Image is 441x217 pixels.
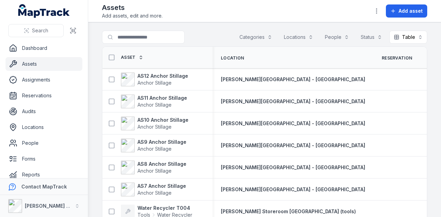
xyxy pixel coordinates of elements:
[221,55,244,61] span: Location
[6,89,82,102] a: Reservations
[137,146,172,152] span: Anchor Stillage
[8,24,64,37] button: Search
[137,102,172,108] span: Anchor Stillage
[21,184,67,189] strong: Contact MapTrack
[137,124,172,130] span: Anchor Stillage
[6,136,82,150] a: People
[221,208,356,214] span: [PERSON_NAME] Storeroom [GEOGRAPHIC_DATA] (tools)
[6,105,82,118] a: Audits
[121,73,188,86] a: AS12 Anchor StillageAnchor Stillage
[121,95,187,108] a: AS11 Anchor StillageAnchor Stillage
[6,168,82,182] a: Reports
[389,31,427,44] button: Table
[137,139,186,145] strong: AS9 Anchor Stillage
[121,183,186,196] a: AS7 Anchor StillageAnchor Stillage
[221,164,365,170] span: [PERSON_NAME][GEOGRAPHIC_DATA] - [GEOGRAPHIC_DATA]
[221,186,365,192] span: [PERSON_NAME][GEOGRAPHIC_DATA] - [GEOGRAPHIC_DATA]
[6,73,82,87] a: Assignments
[137,183,186,189] strong: AS7 Anchor Stillage
[221,142,365,149] a: [PERSON_NAME][GEOGRAPHIC_DATA] - [GEOGRAPHIC_DATA]
[121,55,136,60] span: Asset
[102,12,163,19] span: Add assets, edit and more.
[221,142,365,148] span: [PERSON_NAME][GEOGRAPHIC_DATA] - [GEOGRAPHIC_DATA]
[221,120,365,127] a: [PERSON_NAME][GEOGRAPHIC_DATA] - [GEOGRAPHIC_DATA]
[279,31,318,44] button: Locations
[356,31,387,44] button: Status
[221,98,365,104] span: [PERSON_NAME][GEOGRAPHIC_DATA] - [GEOGRAPHIC_DATA]
[25,203,81,209] strong: [PERSON_NAME] Group
[32,27,48,34] span: Search
[386,4,427,18] button: Add asset
[137,161,186,167] strong: AS8 Anchor Stillage
[6,41,82,55] a: Dashboard
[221,208,356,215] a: [PERSON_NAME] Storeroom [GEOGRAPHIC_DATA] (tools)
[382,55,412,61] span: Reservation
[121,139,186,152] a: AS9 Anchor StillageAnchor Stillage
[399,8,423,14] span: Add asset
[235,31,277,44] button: Categories
[102,3,163,12] h2: Assets
[137,190,172,196] span: Anchor Stillage
[221,164,365,171] a: [PERSON_NAME][GEOGRAPHIC_DATA] - [GEOGRAPHIC_DATA]
[221,76,365,83] a: [PERSON_NAME][GEOGRAPHIC_DATA] - [GEOGRAPHIC_DATA]
[320,31,353,44] button: People
[6,152,82,166] a: Forms
[221,76,365,82] span: [PERSON_NAME][GEOGRAPHIC_DATA] - [GEOGRAPHIC_DATA]
[137,80,172,86] span: Anchor Stillage
[137,168,172,174] span: Anchor Stillage
[137,205,192,211] strong: Water Recycler T004
[121,117,188,130] a: AS10 Anchor StillageAnchor Stillage
[121,161,186,174] a: AS8 Anchor StillageAnchor Stillage
[6,57,82,71] a: Assets
[221,186,365,193] a: [PERSON_NAME][GEOGRAPHIC_DATA] - [GEOGRAPHIC_DATA]
[137,95,187,101] strong: AS11 Anchor Stillage
[121,55,143,60] a: Asset
[221,98,365,105] a: [PERSON_NAME][GEOGRAPHIC_DATA] - [GEOGRAPHIC_DATA]
[6,120,82,134] a: Locations
[18,4,70,18] a: MapTrack
[137,117,188,123] strong: AS10 Anchor Stillage
[221,120,365,126] span: [PERSON_NAME][GEOGRAPHIC_DATA] - [GEOGRAPHIC_DATA]
[137,73,188,79] strong: AS12 Anchor Stillage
